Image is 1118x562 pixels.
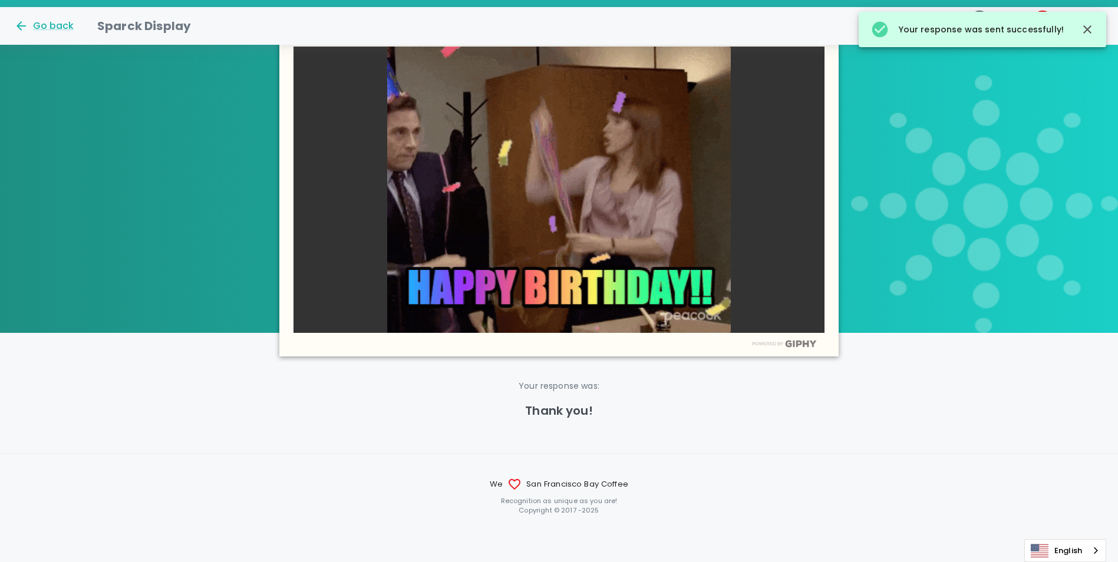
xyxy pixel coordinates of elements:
[14,19,74,33] button: Go back
[97,16,191,35] h1: Sparck Display
[749,340,820,348] img: Powered by GIPHY
[1024,539,1106,562] div: Language
[851,75,1118,333] img: Sparck logo transparent
[293,47,825,333] img: g5R9dok94mrIvplmZd
[949,5,1010,47] button: Language:en
[1024,539,1106,562] aside: Language selected: English
[1025,540,1106,561] a: English
[870,15,1064,44] div: Your response was sent successfully!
